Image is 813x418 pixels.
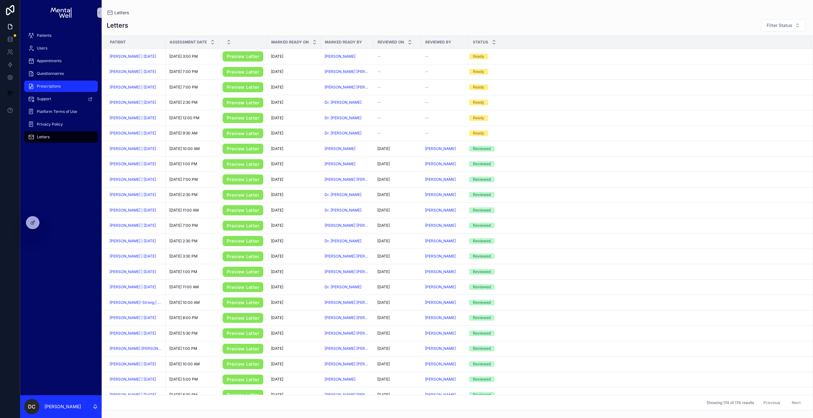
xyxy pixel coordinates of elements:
[110,100,156,105] span: [PERSON_NAME] | [DATE]
[377,100,381,105] span: --
[271,177,283,182] span: [DATE]
[110,161,162,167] a: [PERSON_NAME] | [DATE]
[110,69,156,74] span: [PERSON_NAME] | [DATE]
[377,161,390,167] span: [DATE]
[169,146,215,151] a: [DATE] 10:00 AM
[377,238,417,244] a: [DATE]
[223,51,263,62] a: Preview Letter
[271,146,283,151] span: [DATE]
[469,223,804,228] a: Reviewed
[425,100,429,105] span: --
[325,146,355,151] span: [PERSON_NAME]
[37,84,61,89] span: Prescriptions
[325,85,370,90] a: [PERSON_NAME] [PERSON_NAME]
[110,177,156,182] span: [PERSON_NAME] | [DATE]
[473,100,484,105] div: Ready
[110,131,162,136] a: [PERSON_NAME] | [DATE]
[377,223,417,228] a: [DATE]
[377,223,390,228] span: [DATE]
[107,10,129,16] a: Letters
[425,238,456,244] a: [PERSON_NAME]
[425,146,456,151] span: [PERSON_NAME]
[223,236,263,246] a: Preview Letter
[110,54,156,59] a: [PERSON_NAME] | [DATE]
[425,85,429,90] span: --
[377,69,381,74] span: --
[169,115,199,121] span: [DATE] 12:00 PM
[377,177,390,182] span: [DATE]
[325,100,361,105] a: Dr. [PERSON_NAME]
[469,269,804,275] a: Reviewed
[169,69,198,74] span: [DATE] 7:00 PM
[223,113,263,123] a: Preview Letter
[425,192,465,197] a: [PERSON_NAME]
[469,100,804,105] a: Ready
[169,146,200,151] span: [DATE] 10:00 AM
[325,69,370,74] a: [PERSON_NAME] [PERSON_NAME]
[325,208,361,213] a: Dr. [PERSON_NAME]
[223,128,263,139] a: Preview Letter
[325,192,370,197] a: Dr. [PERSON_NAME]
[425,131,429,136] span: --
[377,269,417,274] a: [DATE]
[169,131,198,136] span: [DATE] 9:30 AM
[223,82,263,92] a: Preview Letter
[169,269,215,274] a: [DATE] 1:00 PM
[325,269,370,274] a: [PERSON_NAME] [PERSON_NAME]
[425,54,465,59] a: --
[473,192,491,198] div: Reviewed
[271,238,317,244] a: [DATE]
[37,58,62,63] span: Appointments
[110,269,162,274] a: [PERSON_NAME] | [DATE]
[37,33,51,38] span: Patients
[377,254,417,259] a: [DATE]
[473,161,491,167] div: Reviewed
[271,131,317,136] a: [DATE]
[110,131,156,136] a: [PERSON_NAME] | [DATE]
[271,146,317,151] a: [DATE]
[169,208,199,213] span: [DATE] 11:00 AM
[377,146,390,151] span: [DATE]
[114,10,129,16] span: Letters
[425,254,456,259] span: [PERSON_NAME]
[110,223,162,228] a: [PERSON_NAME] | [DATE]
[425,115,429,121] span: --
[325,238,361,244] a: Dr. [PERSON_NAME]
[223,174,263,185] a: Preview Letter
[325,254,370,259] a: [PERSON_NAME] [PERSON_NAME]
[24,68,98,79] a: Questionnaires
[169,100,215,105] a: [DATE] 2:30 PM
[377,115,417,121] a: --
[473,69,484,75] div: Ready
[37,46,47,51] span: Users
[469,146,804,152] a: Reviewed
[169,238,198,244] span: [DATE] 2:30 PM
[377,54,381,59] span: --
[469,130,804,136] a: Ready
[271,208,283,213] span: [DATE]
[271,161,283,167] span: [DATE]
[223,251,263,262] a: Preview Letter
[169,254,215,259] a: [DATE] 3:30 PM
[469,69,804,75] a: Ready
[271,69,317,74] a: [DATE]
[325,54,370,59] a: [PERSON_NAME]
[169,115,215,121] a: [DATE] 12:00 PM
[325,223,370,228] a: [PERSON_NAME] [PERSON_NAME]
[271,115,317,121] a: [DATE]
[425,254,465,259] a: [PERSON_NAME]
[271,69,283,74] span: [DATE]
[24,30,98,41] a: Patients
[377,192,417,197] a: [DATE]
[37,96,51,101] span: Support
[169,177,215,182] a: [DATE] 7:00 PM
